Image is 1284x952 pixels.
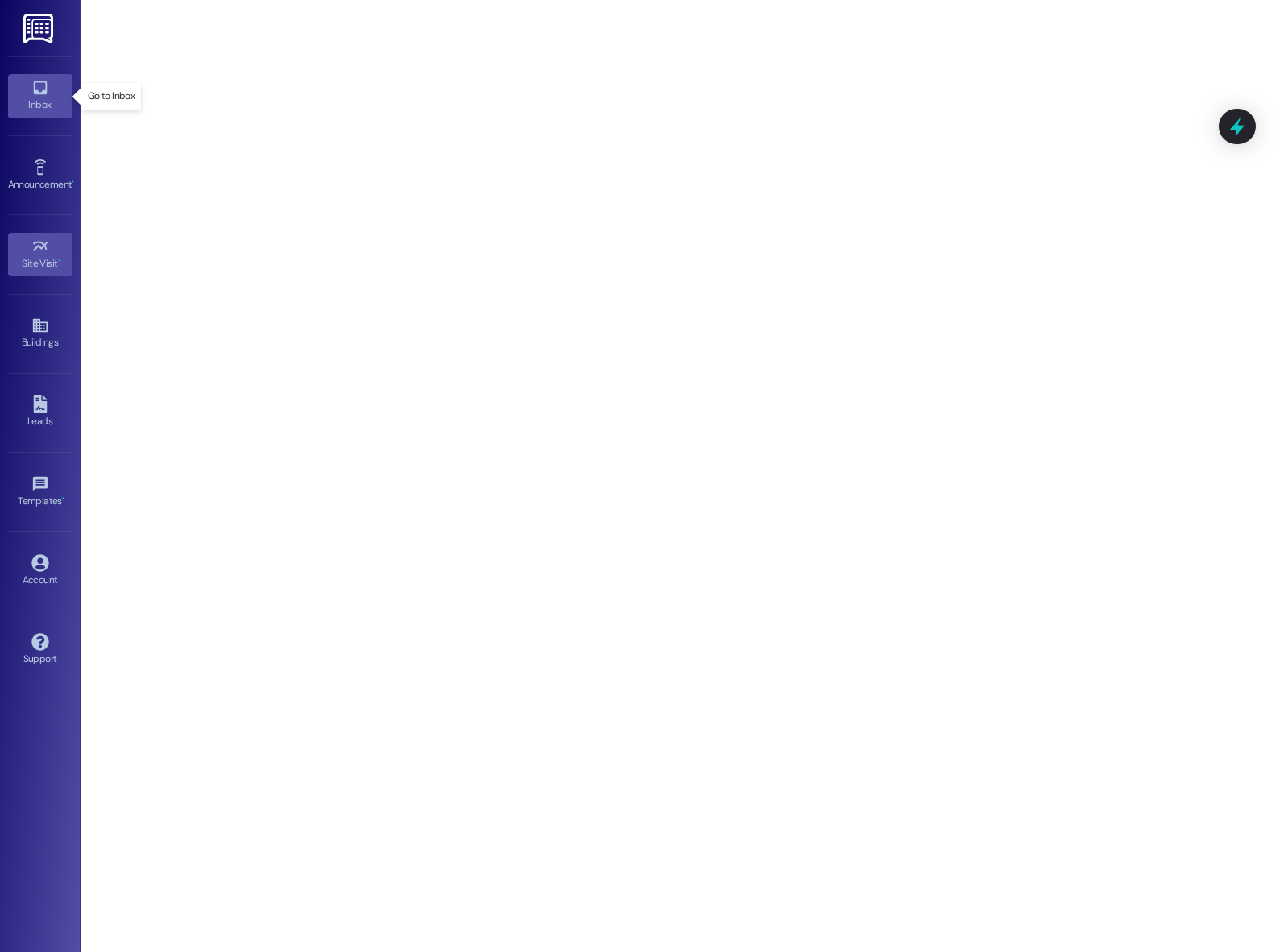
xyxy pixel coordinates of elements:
a: Account [8,549,72,593]
a: Inbox [8,74,72,118]
a: Site Visit • [8,233,72,276]
span: • [58,255,60,267]
a: Support [8,628,72,672]
img: ResiDesk Logo [23,14,56,43]
span: • [62,493,64,504]
p: Go to Inbox [88,89,135,103]
a: Leads [8,391,72,434]
span: • [72,176,74,188]
a: Templates • [8,470,72,514]
a: Buildings [8,312,72,355]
